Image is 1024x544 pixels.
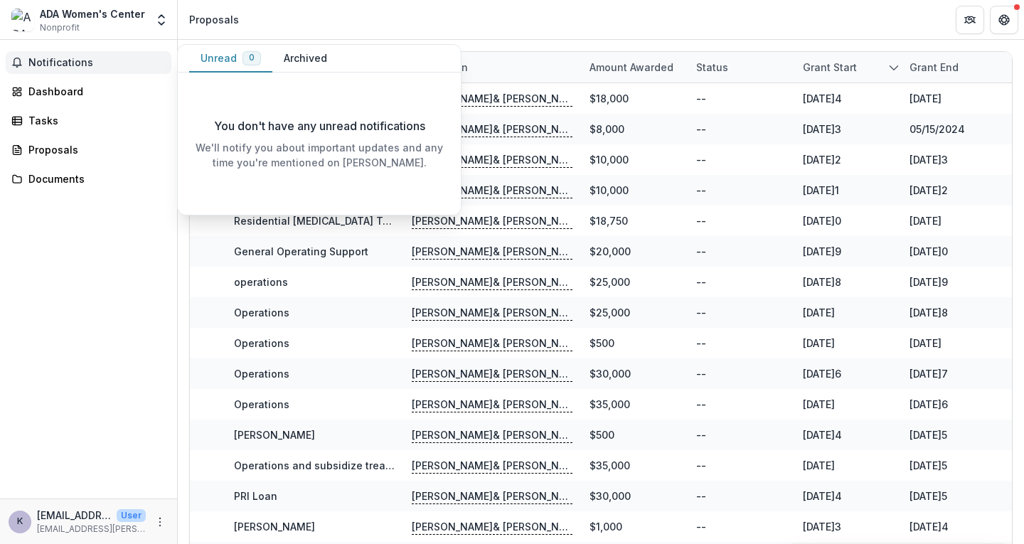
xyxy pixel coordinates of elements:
a: Operations [234,337,289,349]
div: [DATE]5 [910,489,947,503]
div: [DATE] [803,397,835,412]
div: [DATE] [803,458,835,473]
div: -- [696,366,706,381]
div: [DATE] [803,336,835,351]
p: [PERSON_NAME]& [PERSON_NAME]Fund [412,183,572,198]
div: $18,750 [590,213,628,228]
div: -- [696,122,706,137]
div: Grant end [901,52,1008,82]
a: Operations [234,368,289,380]
div: Foundation [403,52,581,82]
p: You don't have any unread notifications [214,117,425,134]
div: Status [688,52,794,82]
div: Grant start [794,60,865,75]
p: [EMAIL_ADDRESS][PERSON_NAME][DOMAIN_NAME] [37,508,111,523]
div: [DATE]2 [803,152,841,167]
div: [DATE]3 [803,122,841,137]
div: [DATE]2 [910,183,948,198]
p: [PERSON_NAME]& [PERSON_NAME]Fund [412,274,572,290]
p: [PERSON_NAME]& [PERSON_NAME]Fund [412,489,572,504]
div: $10,000 [590,183,629,198]
a: Tasks [6,109,171,132]
div: [DATE]8 [803,274,841,289]
div: [DATE]6 [910,397,948,412]
div: -- [696,397,706,412]
a: Proposals [6,138,171,161]
a: Dashboard [6,80,171,103]
div: -- [696,91,706,106]
div: $500 [590,427,614,442]
span: Notifications [28,57,166,69]
button: Partners [956,6,984,34]
div: $25,000 [590,305,630,320]
p: [EMAIL_ADDRESS][PERSON_NAME][DOMAIN_NAME] [37,523,146,535]
div: Proposals [189,12,239,27]
div: $500 [590,336,614,351]
div: Documents [28,171,160,186]
div: Grant end [901,60,967,75]
a: Operations [234,306,289,319]
button: Archived [272,45,338,73]
a: PRI Loan [234,490,277,502]
div: Amount awarded [581,52,688,82]
div: [DATE]4 [803,91,842,106]
p: [PERSON_NAME]& [PERSON_NAME]Fund [412,122,572,137]
p: [PERSON_NAME]& [PERSON_NAME]Fund [412,519,572,535]
p: We'll notify you about important updates and any time you're mentioned on [PERSON_NAME]. [189,140,449,170]
div: [DATE] [910,91,942,106]
div: -- [696,427,706,442]
div: -- [696,183,706,198]
div: [DATE]9 [803,244,841,259]
img: ADA Women's Center [11,9,34,31]
svg: sorted descending [888,62,900,73]
div: -- [696,458,706,473]
div: -- [696,336,706,351]
a: Documents [6,167,171,191]
button: Notifications [6,51,171,74]
div: [DATE]3 [910,152,948,167]
p: [PERSON_NAME]& [PERSON_NAME]Fund [412,336,572,351]
a: Operations [234,398,289,410]
div: [DATE]6 [803,366,841,381]
div: $18,000 [590,91,629,106]
div: -- [696,305,706,320]
button: Unread [189,45,272,73]
div: [DATE]0 [803,213,841,228]
div: [DATE]1 [803,183,839,198]
a: Operations and subsidize treatment costs [234,459,444,471]
span: 0 [249,53,255,63]
div: ADA Women's Center [40,6,145,21]
p: [PERSON_NAME]& [PERSON_NAME]Fund [412,397,572,412]
button: Get Help [990,6,1018,34]
div: Amount awarded [581,60,682,75]
div: [DATE]7 [910,366,948,381]
div: -- [696,274,706,289]
div: $10,000 [590,152,629,167]
p: [PERSON_NAME]& [PERSON_NAME]Fund [412,458,572,474]
p: [PERSON_NAME]& [PERSON_NAME]Fund [412,244,572,260]
div: [DATE]5 [910,427,947,442]
div: $20,000 [590,244,631,259]
p: [PERSON_NAME]& [PERSON_NAME]Fund [412,152,572,168]
div: -- [696,213,706,228]
div: $8,000 [590,122,624,137]
div: Tasks [28,113,160,128]
div: [DATE]4 [803,489,842,503]
div: $1,000 [590,519,622,534]
span: Nonprofit [40,21,80,34]
div: $35,000 [590,397,630,412]
div: -- [696,244,706,259]
div: [DATE]4 [803,427,842,442]
div: [DATE] [910,336,942,351]
p: [PERSON_NAME]& [PERSON_NAME]Fund [412,91,572,107]
div: $30,000 [590,366,631,381]
div: [DATE]3 [803,519,841,534]
div: -- [696,489,706,503]
div: -- [696,519,706,534]
div: [DATE]4 [910,519,949,534]
a: Residential [MEDICAL_DATA] Treatment [234,215,427,227]
a: General Operating Support [234,245,368,257]
div: [DATE] [803,305,835,320]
